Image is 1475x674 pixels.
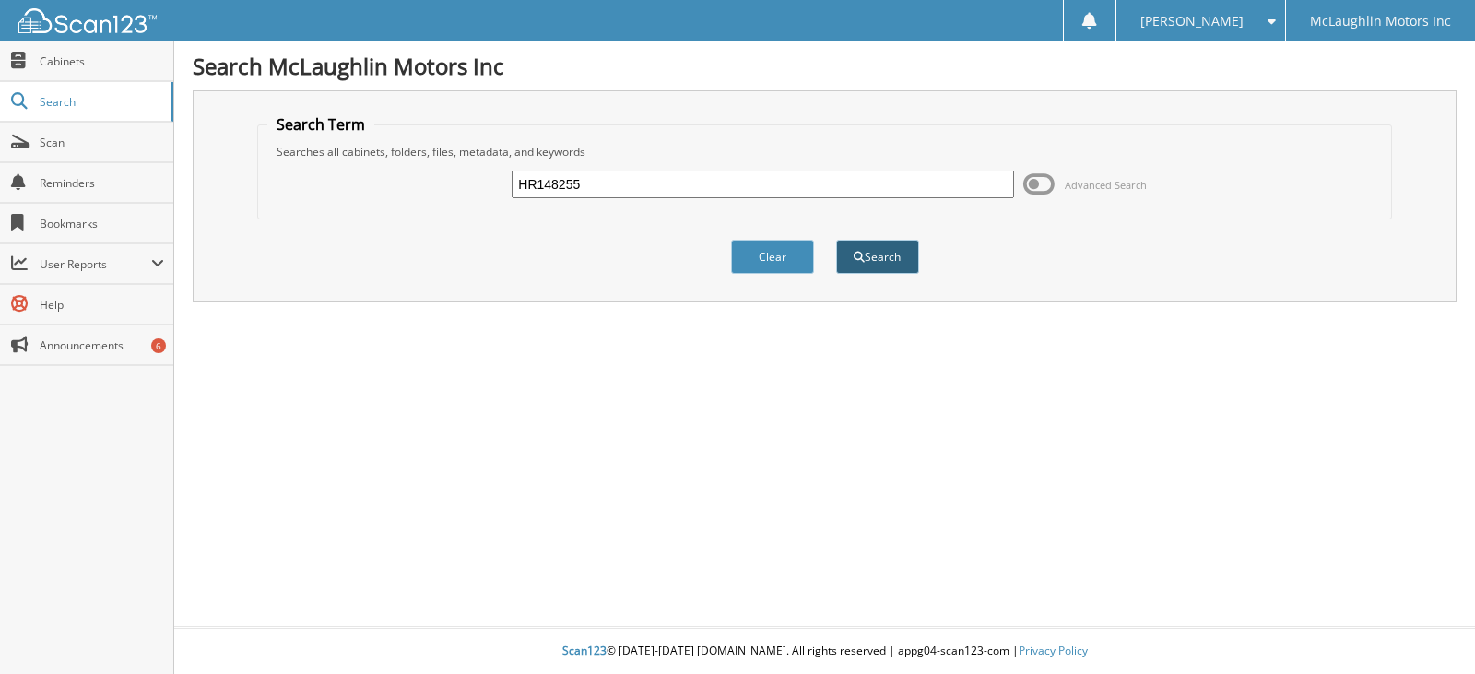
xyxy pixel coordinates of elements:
span: Advanced Search [1065,178,1147,192]
div: Searches all cabinets, folders, files, metadata, and keywords [267,144,1383,160]
span: Bookmarks [40,216,164,231]
iframe: Chat Widget [1383,585,1475,674]
span: Announcements [40,337,164,353]
img: scan123-logo-white.svg [18,8,157,33]
span: Cabinets [40,53,164,69]
span: User Reports [40,256,151,272]
legend: Search Term [267,114,374,135]
div: 6 [151,338,166,353]
span: Scan123 [562,643,607,658]
div: © [DATE]-[DATE] [DOMAIN_NAME]. All rights reserved | appg04-scan123-com | [174,629,1475,674]
span: Reminders [40,175,164,191]
span: Search [40,94,161,110]
button: Clear [731,240,814,274]
span: Help [40,297,164,313]
button: Search [836,240,919,274]
span: [PERSON_NAME] [1140,16,1244,27]
a: Privacy Policy [1019,643,1088,658]
h1: Search McLaughlin Motors Inc [193,51,1457,81]
span: McLaughlin Motors Inc [1310,16,1451,27]
span: Scan [40,135,164,150]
